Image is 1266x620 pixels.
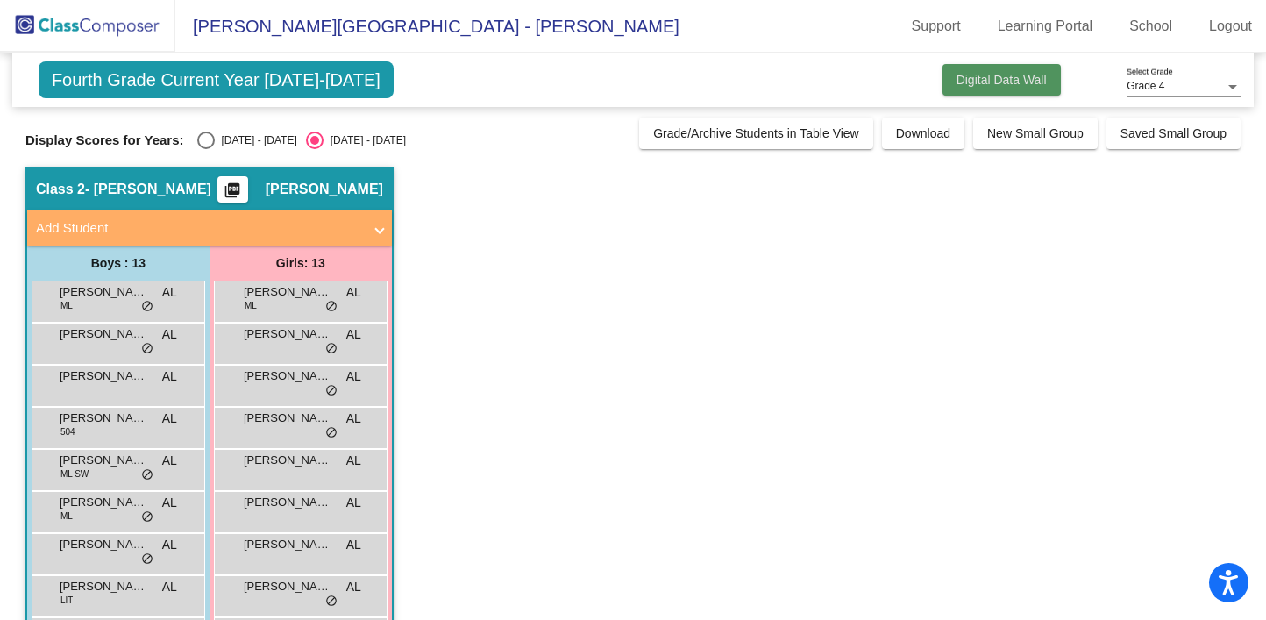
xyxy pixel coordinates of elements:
[162,452,177,470] span: AL
[36,218,362,239] mat-panel-title: Add Student
[162,410,177,428] span: AL
[162,578,177,596] span: AL
[346,452,361,470] span: AL
[60,452,147,469] span: [PERSON_NAME]
[162,367,177,386] span: AL
[141,342,153,356] span: do_not_disturb_alt
[346,410,361,428] span: AL
[162,494,177,512] span: AL
[244,494,331,511] span: [PERSON_NAME]
[325,342,338,356] span: do_not_disturb_alt
[162,325,177,344] span: AL
[162,283,177,302] span: AL
[1115,12,1186,40] a: School
[325,595,338,609] span: do_not_disturb_alt
[984,12,1107,40] a: Learning Portal
[85,181,211,198] span: - [PERSON_NAME]
[27,246,210,281] div: Boys : 13
[973,118,1098,149] button: New Small Group
[346,578,361,596] span: AL
[60,578,147,595] span: [PERSON_NAME]
[882,118,964,149] button: Download
[346,494,361,512] span: AL
[244,578,331,595] span: [PERSON_NAME]
[346,536,361,554] span: AL
[60,410,147,427] span: [PERSON_NAME]
[653,126,859,140] span: Grade/Archive Students in Table View
[60,299,73,312] span: ML
[60,594,73,607] span: LIT
[162,536,177,554] span: AL
[36,181,85,198] span: Class 2
[346,367,361,386] span: AL
[245,299,257,312] span: ML
[60,494,147,511] span: [PERSON_NAME]
[60,536,147,553] span: [PERSON_NAME] ([PERSON_NAME]) [PERSON_NAME]
[942,64,1061,96] button: Digital Data Wall
[266,181,383,198] span: [PERSON_NAME]
[1120,126,1227,140] span: Saved Small Group
[197,132,406,149] mat-radio-group: Select an option
[346,283,361,302] span: AL
[957,73,1047,87] span: Digital Data Wall
[60,467,89,481] span: ML SW
[60,425,75,438] span: 504
[1195,12,1266,40] a: Logout
[325,300,338,314] span: do_not_disturb_alt
[222,182,243,206] mat-icon: picture_as_pdf
[244,367,331,385] span: [PERSON_NAME]
[325,426,338,440] span: do_not_disturb_alt
[217,176,248,203] button: Print Students Details
[60,325,147,343] span: [PERSON_NAME]
[60,510,73,523] span: ML
[639,118,873,149] button: Grade/Archive Students in Table View
[244,325,331,343] span: [PERSON_NAME]
[141,552,153,567] span: do_not_disturb_alt
[324,132,406,148] div: [DATE] - [DATE]
[210,246,392,281] div: Girls: 13
[346,325,361,344] span: AL
[244,536,331,553] span: [PERSON_NAME]
[1127,80,1164,92] span: Grade 4
[244,452,331,469] span: [PERSON_NAME]
[898,12,975,40] a: Support
[25,132,184,148] span: Display Scores for Years:
[215,132,297,148] div: [DATE] - [DATE]
[60,283,147,301] span: [PERSON_NAME]
[60,367,147,385] span: [PERSON_NAME]
[244,410,331,427] span: [PERSON_NAME]
[987,126,1084,140] span: New Small Group
[141,510,153,524] span: do_not_disturb_alt
[325,384,338,398] span: do_not_disturb_alt
[175,12,679,40] span: [PERSON_NAME][GEOGRAPHIC_DATA] - [PERSON_NAME]
[896,126,950,140] span: Download
[27,210,392,246] mat-expansion-panel-header: Add Student
[39,61,394,98] span: Fourth Grade Current Year [DATE]-[DATE]
[141,468,153,482] span: do_not_disturb_alt
[244,283,331,301] span: [PERSON_NAME]
[1106,118,1241,149] button: Saved Small Group
[141,300,153,314] span: do_not_disturb_alt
